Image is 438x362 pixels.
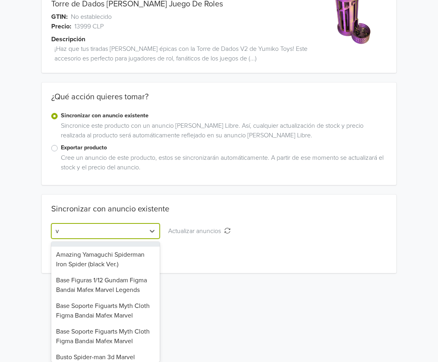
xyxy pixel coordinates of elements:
[51,324,160,349] div: Base Soporte Figuarts Myth Cloth Figma Bandai Mafex Marvel
[61,143,387,152] label: Exportar producto
[168,227,224,235] span: Actualizar anuncios
[51,204,169,214] div: Sincronizar con anuncio existente
[51,12,68,22] span: GTIN:
[51,247,160,272] div: Amazing Yamaguchi Spiderman Iron Spider (black Ver.)
[58,153,387,175] div: Cree un anuncio de este producto, estos se sincronizarán automáticamente. A partir de ese momento...
[61,111,387,120] label: Sincronizar con anuncio existente
[51,272,160,298] div: Base Figuras 1/12 Gundam Figma Bandai Mafex Marvel Legends
[71,12,112,22] span: No establecido
[51,298,160,324] div: Base Soporte Figuarts Myth Cloth Figma Bandai Mafex Marvel
[54,44,317,63] span: ¡Haz que tus tiradas [PERSON_NAME] épicas con la Torre de Dados V2 de Yumiko Toys! Este accesorio...
[42,92,397,111] div: ¿Qué acción quieres tomar?
[51,22,71,31] span: Precio:
[74,22,104,31] span: 13999 CLP
[163,223,236,239] button: Actualizar anuncios
[58,121,387,143] div: Sincronice este producto con un anuncio [PERSON_NAME] Libre. Así, cualquier actualización de stoc...
[51,34,85,44] span: Descripción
